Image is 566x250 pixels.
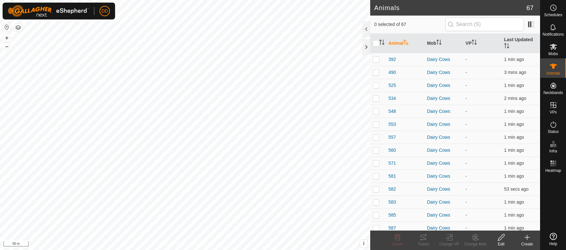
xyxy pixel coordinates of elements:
[462,241,488,247] div: Change Mob
[101,8,108,15] span: DD
[379,41,384,46] p-sorticon: Activate to sort
[159,242,184,247] a: Privacy Policy
[546,71,560,75] span: Animals
[504,70,526,75] span: 27 Aug 2025, 5:20 am
[388,160,396,167] span: 571
[427,199,460,206] div: Dairy Cows
[466,173,467,179] app-display-virtual-paddock-transition: -
[466,161,467,166] app-display-virtual-paddock-transition: -
[427,121,460,128] div: Dairy Cows
[466,96,467,101] app-display-virtual-paddock-transition: -
[427,134,460,141] div: Dairy Cows
[388,147,396,154] span: 560
[374,4,526,12] h2: Animals
[427,95,460,102] div: Dairy Cows
[466,109,467,114] app-display-virtual-paddock-transition: -
[436,241,462,247] div: Change VP
[463,34,501,53] th: VP
[504,44,509,49] p-sorticon: Activate to sort
[410,241,436,247] div: Tracks
[424,34,463,53] th: Mob
[548,130,559,134] span: Status
[8,5,89,17] img: Gallagher Logo
[427,82,460,89] div: Dairy Cows
[488,241,514,247] div: Edit
[504,199,524,205] span: 27 Aug 2025, 5:21 am
[543,32,564,36] span: Notifications
[3,23,11,31] button: Reset Map
[445,18,524,31] input: Search (S)
[388,186,396,193] span: 582
[14,24,22,31] button: Map Layers
[466,212,467,218] app-display-virtual-paddock-transition: -
[472,41,477,46] p-sorticon: Activate to sort
[427,160,460,167] div: Dairy Cows
[360,240,367,247] button: i
[427,186,460,193] div: Dairy Cows
[388,212,396,219] span: 585
[388,95,396,102] span: 534
[526,3,534,13] span: 67
[388,56,396,63] span: 392
[427,108,460,115] div: Dairy Cows
[504,135,524,140] span: 27 Aug 2025, 5:21 am
[3,34,11,42] button: +
[504,109,524,114] span: 27 Aug 2025, 5:21 am
[388,108,396,115] span: 548
[427,69,460,76] div: Dairy Cows
[504,96,526,101] span: 27 Aug 2025, 5:21 am
[466,186,467,192] app-display-virtual-paddock-transition: -
[466,122,467,127] app-display-virtual-paddock-transition: -
[549,110,557,114] span: VPs
[427,212,460,219] div: Dairy Cows
[427,56,460,63] div: Dairy Cows
[501,34,540,53] th: Last Updated
[192,242,211,247] a: Contact Us
[436,41,442,46] p-sorticon: Activate to sort
[543,91,563,95] span: Neckbands
[3,42,11,50] button: –
[540,230,566,248] a: Help
[427,225,460,232] div: Dairy Cows
[374,21,445,28] span: 0 selected of 67
[392,242,403,246] span: Delete
[466,225,467,231] app-display-virtual-paddock-transition: -
[549,242,557,246] span: Help
[549,149,557,153] span: Infra
[504,161,524,166] span: 27 Aug 2025, 5:22 am
[466,199,467,205] app-display-virtual-paddock-transition: -
[504,57,524,62] span: 27 Aug 2025, 5:22 am
[388,173,396,180] span: 581
[466,135,467,140] app-display-virtual-paddock-transition: -
[388,199,396,206] span: 583
[466,57,467,62] app-display-virtual-paddock-transition: -
[545,169,561,173] span: Heatmap
[427,173,460,180] div: Dairy Cows
[466,70,467,75] app-display-virtual-paddock-transition: -
[504,173,524,179] span: 27 Aug 2025, 5:22 am
[388,134,396,141] span: 557
[504,148,524,153] span: 27 Aug 2025, 5:22 am
[404,41,409,46] p-sorticon: Activate to sort
[504,122,524,127] span: 27 Aug 2025, 5:21 am
[388,121,396,128] span: 553
[504,186,529,192] span: 27 Aug 2025, 5:22 am
[388,82,396,89] span: 525
[388,225,396,232] span: 587
[504,225,524,231] span: 27 Aug 2025, 5:21 am
[514,241,540,247] div: Create
[363,241,364,246] span: i
[466,148,467,153] app-display-virtual-paddock-transition: -
[427,147,460,154] div: Dairy Cows
[466,83,467,88] app-display-virtual-paddock-transition: -
[504,212,524,218] span: 27 Aug 2025, 5:22 am
[386,34,424,53] th: Animal
[548,52,558,56] span: Mobs
[388,69,396,76] span: 490
[544,13,562,17] span: Schedules
[504,83,524,88] span: 27 Aug 2025, 5:21 am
